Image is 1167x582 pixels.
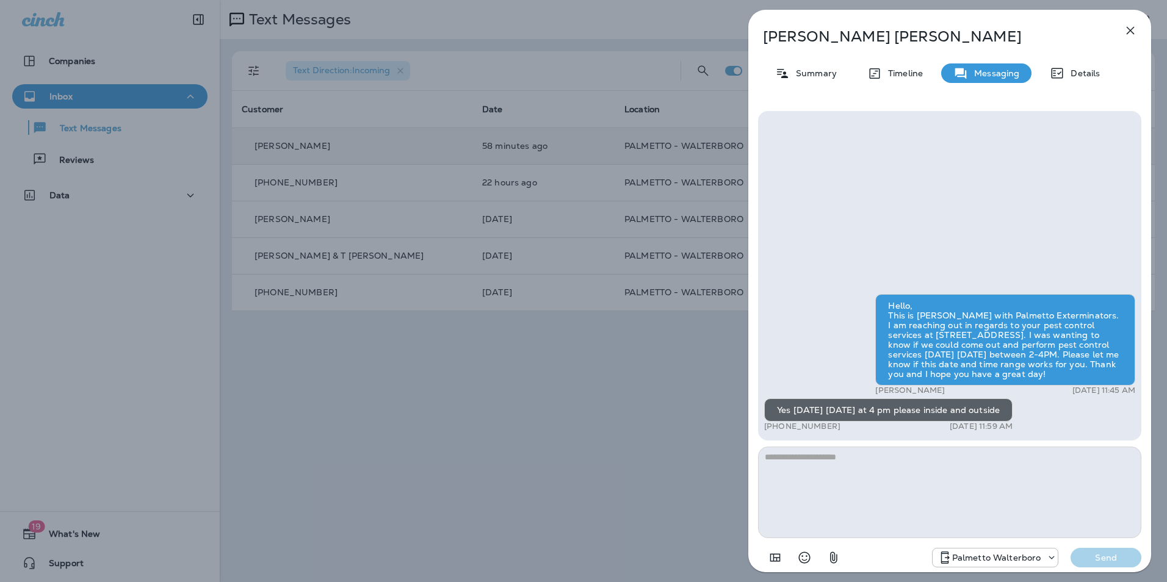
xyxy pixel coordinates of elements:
button: Add in a premade template [763,545,787,570]
p: [DATE] 11:45 AM [1072,386,1135,395]
p: [PERSON_NAME] [875,386,945,395]
p: Details [1064,68,1100,78]
div: Hello, This is [PERSON_NAME] with Palmetto Exterminators. I am reaching out in regards to your pe... [875,294,1135,386]
p: Timeline [882,68,923,78]
button: Select an emoji [792,545,817,570]
p: [PHONE_NUMBER] [764,422,840,431]
p: Messaging [968,68,1019,78]
p: Summary [790,68,837,78]
p: [PERSON_NAME] [PERSON_NAME] [763,28,1096,45]
p: Palmetto Walterboro [952,553,1041,562]
div: +1 (843) 549-4955 [933,550,1058,565]
p: [DATE] 11:59 AM [950,422,1013,431]
div: Yes [DATE] [DATE] at 4 pm please inside and outside [764,398,1013,422]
